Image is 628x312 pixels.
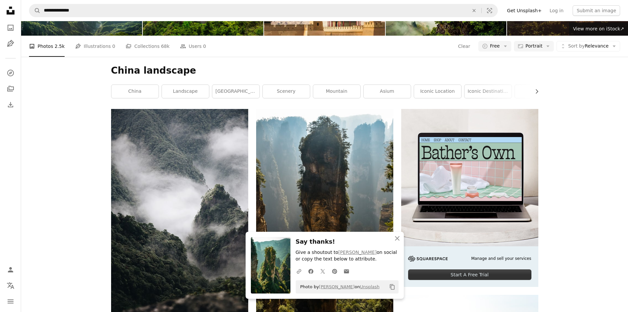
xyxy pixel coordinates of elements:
a: Collections [4,82,17,95]
button: Sort byRelevance [556,41,620,52]
img: file-1707883121023-8e3502977149image [401,109,538,246]
a: Share over email [341,264,352,278]
a: green trees on brown cliff [256,211,393,217]
a: [PERSON_NAME] [338,250,376,255]
a: landscape [162,85,209,98]
a: Log in / Sign up [4,263,17,276]
a: iconic destination [464,85,512,98]
div: Start A Free Trial [408,269,531,280]
a: Collections 68k [126,36,169,57]
a: Download History [4,98,17,111]
span: Sort by [568,43,584,49]
button: Portrait [514,41,554,52]
a: Share on Facebook [305,264,317,278]
span: Relevance [568,43,609,50]
a: green tree lot covered by white clouds [111,209,248,215]
button: Submit an image [573,5,620,16]
a: Home — Unsplash [4,4,17,18]
a: china [111,85,159,98]
a: Log in [546,5,567,16]
a: Unsplash [360,284,379,289]
a: Share on Twitter [317,264,329,278]
span: View more on iStock ↗ [573,26,624,31]
a: Users 0 [180,36,206,57]
a: Share on Pinterest [329,264,341,278]
a: [GEOGRAPHIC_DATA] [212,85,259,98]
a: mountain [313,85,360,98]
button: Search Unsplash [29,4,41,17]
button: Language [4,279,17,292]
span: Portrait [525,43,542,50]
a: [PERSON_NAME] [319,284,355,289]
h3: Say thanks! [296,237,399,247]
a: Explore [4,66,17,80]
span: Free [490,43,500,50]
a: scenery [263,85,310,98]
button: scroll list to the right [531,85,538,98]
span: Photo by on [297,282,380,292]
button: Clear [467,4,481,17]
span: 0 [112,43,115,50]
button: Clear [458,41,471,52]
button: Copy to clipboard [387,281,398,293]
button: Free [478,41,511,52]
a: Illustrations [4,37,17,50]
a: Manage and sell your servicesStart A Free Trial [401,109,538,287]
a: iconic location [414,85,461,98]
span: Manage and sell your services [471,256,531,261]
img: file-1705255347840-230a6ab5bca9image [408,256,448,261]
a: Illustrations 0 [75,36,115,57]
button: Menu [4,295,17,308]
p: Give a shoutout to on social or copy the text below to attribute. [296,249,399,262]
button: Visual search [482,4,497,17]
a: asium [364,85,411,98]
span: 0 [203,43,206,50]
a: Get Unsplash+ [503,5,546,16]
a: View more on iStock↗ [569,22,628,36]
a: Photos [4,21,17,34]
a: nature [515,85,562,98]
span: 68k [161,43,169,50]
h1: China landscape [111,65,538,77]
form: Find visuals sitewide [29,4,498,17]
